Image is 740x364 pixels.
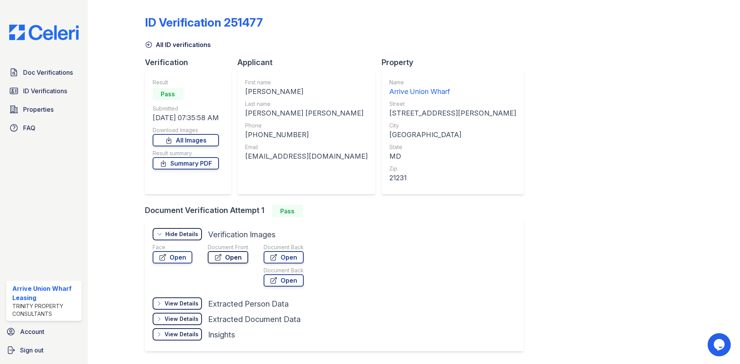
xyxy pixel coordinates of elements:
[245,143,368,151] div: Email
[6,102,82,117] a: Properties
[153,105,219,112] div: Submitted
[245,108,368,119] div: [PERSON_NAME] [PERSON_NAME]
[165,300,198,307] div: View Details
[264,274,304,287] a: Open
[23,105,54,114] span: Properties
[208,251,248,263] a: Open
[145,40,211,49] a: All ID verifications
[208,299,289,309] div: Extracted Person Data
[23,123,35,133] span: FAQ
[237,57,382,68] div: Applicant
[245,86,368,97] div: [PERSON_NAME]
[23,68,73,77] span: Doc Verifications
[12,302,79,318] div: Trinity Property Consultants
[264,251,304,263] a: Open
[145,15,263,29] div: ID Verification 251477
[153,88,183,100] div: Pass
[245,129,368,140] div: [PHONE_NUMBER]
[165,230,198,238] div: Hide Details
[3,342,85,358] a: Sign out
[165,330,198,338] div: View Details
[6,65,82,80] a: Doc Verifications
[20,346,44,355] span: Sign out
[389,129,516,140] div: [GEOGRAPHIC_DATA]
[708,333,732,356] iframe: chat widget
[208,314,301,325] div: Extracted Document Data
[245,151,368,162] div: [EMAIL_ADDRESS][DOMAIN_NAME]
[389,79,516,86] div: Name
[389,100,516,108] div: Street
[264,267,304,274] div: Document Back
[23,86,67,96] span: ID Verifications
[389,151,516,162] div: MD
[3,25,85,40] img: CE_Logo_Blue-a8612792a0a2168367f1c8372b55b34899dd931a85d93a1a3d3e32e68fde9ad4.png
[389,165,516,173] div: Zip
[382,57,530,68] div: Property
[389,86,516,97] div: Arrive Union Wharf
[245,79,368,86] div: First name
[145,205,530,217] div: Document Verification Attempt 1
[153,157,219,169] a: Summary PDF
[264,243,304,251] div: Document Back
[245,100,368,108] div: Last name
[153,126,219,134] div: Download Images
[389,108,516,119] div: [STREET_ADDRESS][PERSON_NAME]
[208,329,235,340] div: Insights
[6,83,82,99] a: ID Verifications
[153,243,192,251] div: Face
[3,324,85,339] a: Account
[153,134,219,146] a: All Images
[153,79,219,86] div: Result
[165,315,198,323] div: View Details
[20,327,44,336] span: Account
[153,149,219,157] div: Result summary
[208,243,248,251] div: Document Front
[389,79,516,97] a: Name Arrive Union Wharf
[145,57,237,68] div: Verification
[208,229,276,240] div: Verification Images
[389,173,516,183] div: 21231
[6,120,82,136] a: FAQ
[153,251,192,263] a: Open
[245,122,368,129] div: Phone
[389,143,516,151] div: State
[272,205,303,217] div: Pass
[12,284,79,302] div: Arrive Union Wharf Leasing
[153,112,219,123] div: [DATE] 07:35:58 AM
[389,122,516,129] div: City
